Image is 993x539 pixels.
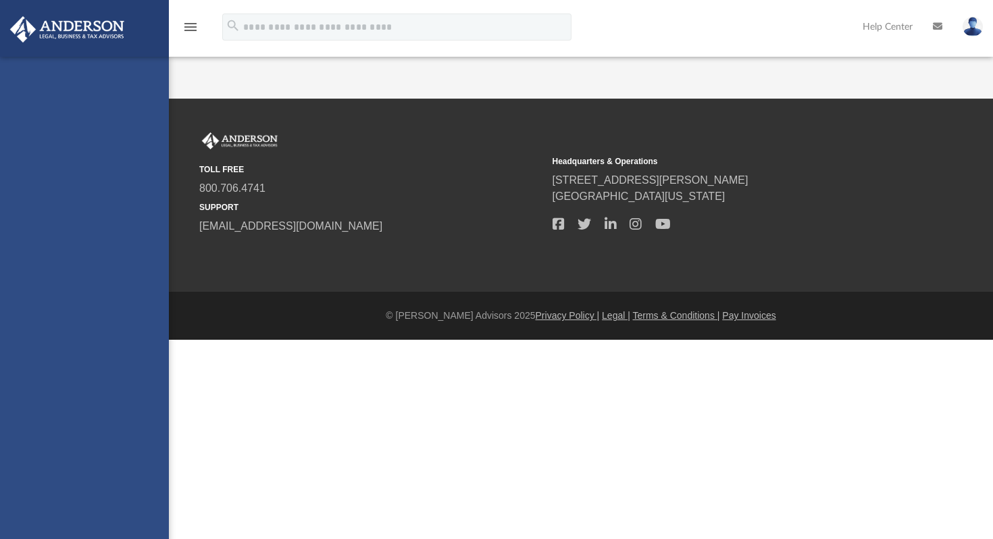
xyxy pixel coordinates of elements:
[182,26,199,35] a: menu
[169,309,993,323] div: © [PERSON_NAME] Advisors 2025
[182,19,199,35] i: menu
[602,310,630,321] a: Legal |
[6,16,128,43] img: Anderson Advisors Platinum Portal
[199,132,280,150] img: Anderson Advisors Platinum Portal
[553,155,896,168] small: Headquarters & Operations
[199,182,265,194] a: 800.706.4741
[536,310,600,321] a: Privacy Policy |
[553,190,725,202] a: [GEOGRAPHIC_DATA][US_STATE]
[199,163,543,176] small: TOLL FREE
[633,310,720,321] a: Terms & Conditions |
[963,17,983,36] img: User Pic
[722,310,775,321] a: Pay Invoices
[199,220,382,232] a: [EMAIL_ADDRESS][DOMAIN_NAME]
[553,174,748,186] a: [STREET_ADDRESS][PERSON_NAME]
[226,18,240,33] i: search
[199,201,543,213] small: SUPPORT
